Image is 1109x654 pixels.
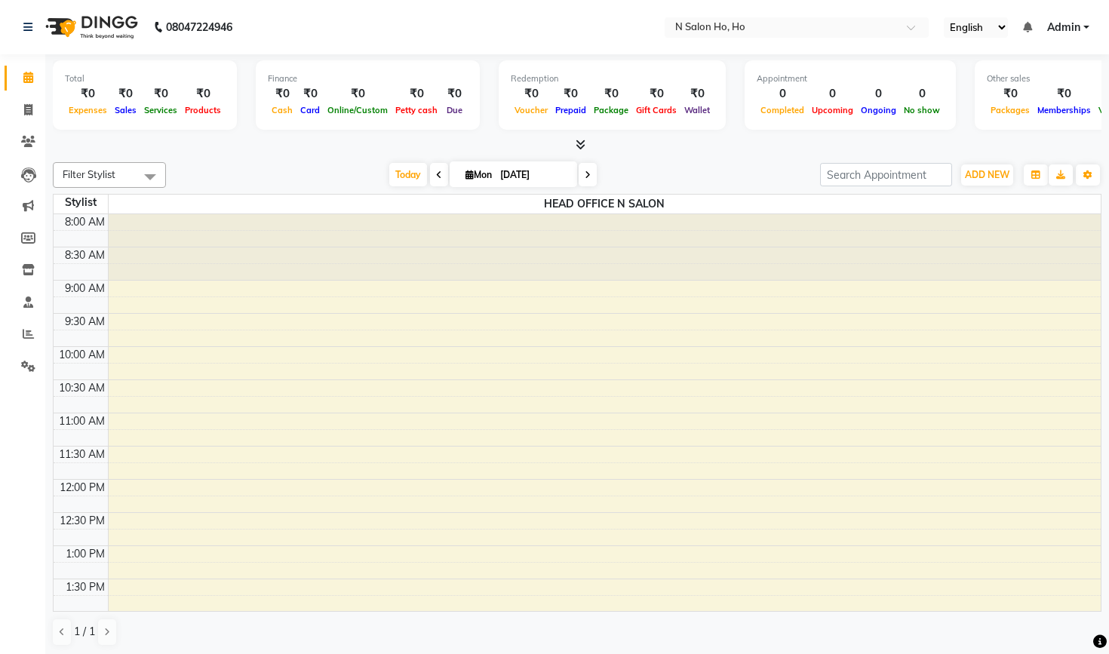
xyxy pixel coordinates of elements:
[324,105,392,115] span: Online/Custom
[65,85,111,103] div: ₹0
[1034,105,1095,115] span: Memberships
[987,85,1034,103] div: ₹0
[140,105,181,115] span: Services
[166,6,232,48] b: 08047224946
[808,105,857,115] span: Upcoming
[961,164,1013,186] button: ADD NEW
[111,105,140,115] span: Sales
[268,105,296,115] span: Cash
[268,72,468,85] div: Finance
[680,85,714,103] div: ₹0
[57,513,108,529] div: 12:30 PM
[511,105,551,115] span: Voucher
[808,85,857,103] div: 0
[590,85,632,103] div: ₹0
[496,164,571,186] input: 2025-09-01
[74,624,95,640] span: 1 / 1
[757,105,808,115] span: Completed
[392,105,441,115] span: Petty cash
[38,6,142,48] img: logo
[987,105,1034,115] span: Packages
[62,281,108,296] div: 9:00 AM
[900,105,944,115] span: No show
[324,85,392,103] div: ₹0
[57,480,108,496] div: 12:00 PM
[443,105,466,115] span: Due
[680,105,714,115] span: Wallet
[900,85,944,103] div: 0
[181,105,225,115] span: Products
[63,579,108,595] div: 1:30 PM
[965,169,1009,180] span: ADD NEW
[757,85,808,103] div: 0
[56,347,108,363] div: 10:00 AM
[1034,85,1095,103] div: ₹0
[63,546,108,562] div: 1:00 PM
[268,85,296,103] div: ₹0
[109,195,1101,213] span: HEAD OFFICE N SALON
[65,105,111,115] span: Expenses
[590,105,632,115] span: Package
[857,85,900,103] div: 0
[296,85,324,103] div: ₹0
[820,163,952,186] input: Search Appointment
[54,195,108,210] div: Stylist
[56,380,108,396] div: 10:30 AM
[65,72,225,85] div: Total
[63,168,115,180] span: Filter Stylist
[551,85,590,103] div: ₹0
[62,214,108,230] div: 8:00 AM
[441,85,468,103] div: ₹0
[632,85,680,103] div: ₹0
[757,72,944,85] div: Appointment
[511,85,551,103] div: ₹0
[392,85,441,103] div: ₹0
[56,447,108,462] div: 11:30 AM
[632,105,680,115] span: Gift Cards
[511,72,714,85] div: Redemption
[1047,20,1080,35] span: Admin
[111,85,140,103] div: ₹0
[296,105,324,115] span: Card
[462,169,496,180] span: Mon
[62,314,108,330] div: 9:30 AM
[389,163,427,186] span: Today
[181,85,225,103] div: ₹0
[551,105,590,115] span: Prepaid
[857,105,900,115] span: Ongoing
[56,413,108,429] div: 11:00 AM
[140,85,181,103] div: ₹0
[62,247,108,263] div: 8:30 AM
